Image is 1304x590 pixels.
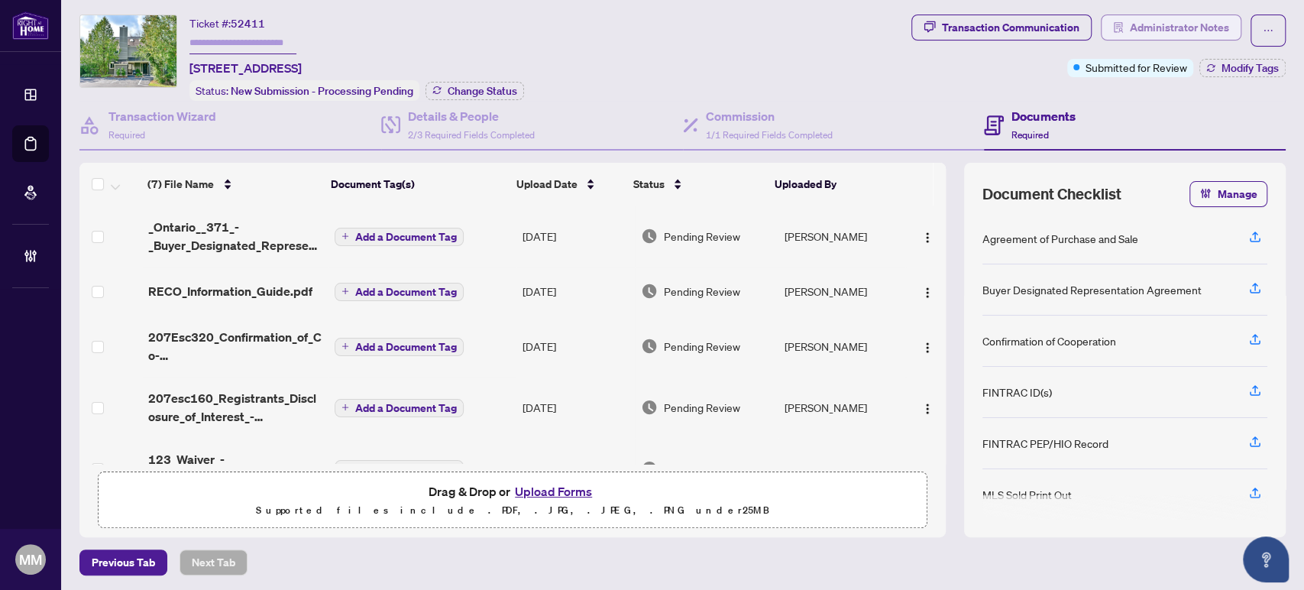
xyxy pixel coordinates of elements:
span: 123_Waiver_-_Agreement_of_Purchase_and_Sale__Buyer__A_-_PropTx-[PERSON_NAME] 1.pdf [148,450,322,487]
button: Add a Document Tag [335,338,464,356]
button: Manage [1189,181,1267,207]
button: Logo [915,456,940,481]
p: Supported files include .PDF, .JPG, .JPEG, .PNG under 25 MB [108,501,917,520]
button: Add a Document Tag [335,228,464,246]
div: Transaction Communication [942,15,1079,40]
button: Change Status [425,82,524,100]
span: plus [341,232,349,240]
span: 207esc160_Registrants_Disclosure_of_Interest_-_Acquisition_of_Property_-_PropTx-[PERSON_NAME] 1.pdf [148,389,322,426]
span: Administrator Notes [1130,15,1229,40]
button: Modify Tags [1199,59,1286,77]
img: Logo [921,232,934,244]
img: Logo [921,287,934,299]
td: [PERSON_NAME] [778,316,905,377]
span: Add a Document Tag [355,403,457,413]
span: Submitted for Review [1086,59,1187,76]
td: [PERSON_NAME] [778,438,905,499]
button: Logo [915,395,940,420]
img: Document Status [641,228,658,245]
span: Add a Document Tag [355,287,457,297]
div: Ticket #: [189,15,265,32]
button: Administrator Notes [1101,15,1241,41]
button: Add a Document Tag [335,281,464,301]
img: Document Status [641,399,658,416]
button: Logo [915,279,940,303]
span: Status [633,176,664,193]
button: Add a Document Tag [335,226,464,246]
h4: Documents [1011,107,1075,125]
span: Drag & Drop orUpload FormsSupported files include .PDF, .JPG, .JPEG, .PNG under25MB [99,472,927,529]
span: 2/3 Required Fields Completed [408,129,535,141]
td: [DATE] [516,377,635,438]
span: Pending Review [664,283,740,300]
button: Add a Document Tag [335,399,464,417]
span: [STREET_ADDRESS] [189,59,302,77]
td: [DATE] [516,206,635,267]
div: Buyer Designated Representation Agreement [982,281,1202,298]
div: MLS Sold Print Out [982,486,1072,503]
img: Document Status [641,338,658,355]
span: Pending Review [664,399,740,416]
th: Upload Date [510,163,626,206]
button: Add a Document Tag [335,283,464,301]
button: Logo [915,224,940,248]
span: 52411 [231,17,265,31]
th: Uploaded By [768,163,894,206]
img: Logo [921,342,934,354]
span: Required [108,129,145,141]
h4: Details & People [408,107,535,125]
span: MM [19,549,42,570]
div: Confirmation of Cooperation [982,332,1116,349]
button: Upload Forms [510,481,597,501]
td: [PERSON_NAME] [778,267,905,316]
span: Add a Document Tag [355,232,457,242]
img: IMG-S12352340_1.jpg [80,15,176,87]
th: Status [626,163,768,206]
span: Add a Document Tag [355,464,457,475]
div: Agreement of Purchase and Sale [982,230,1138,247]
span: RECO_Information_Guide.pdf [148,282,312,300]
h4: Commission [706,107,833,125]
img: logo [12,11,49,40]
button: Add a Document Tag [335,336,464,356]
span: plus [341,287,349,295]
span: plus [341,404,349,411]
span: plus [341,342,349,350]
td: [PERSON_NAME] [778,377,905,438]
button: Next Tab [180,549,248,575]
span: New Submission - Processing Pending [231,84,413,98]
span: Change Status [448,86,517,96]
img: Logo [921,403,934,415]
span: Previous Tab [92,550,155,575]
button: Previous Tab [79,549,167,575]
span: Upload Date [516,176,577,193]
td: [DATE] [516,267,635,316]
span: Pending Review [664,228,740,245]
span: solution [1113,22,1124,33]
span: (7) File Name [147,176,214,193]
h4: Transaction Wizard [108,107,216,125]
td: [PERSON_NAME] [778,206,905,267]
span: Pending Review [664,338,740,355]
th: (7) File Name [141,163,325,206]
button: Add a Document Tag [335,459,464,478]
span: _Ontario__371_-_Buyer_Designated_Representation_Agreement_-_Authority_for_Purchase_or_Lease.pdf [148,218,322,254]
div: FINTRAC PEP/HIO Record [982,435,1108,452]
td: [DATE] [516,316,635,377]
div: Status: [189,80,419,101]
button: Add a Document Tag [335,397,464,417]
span: 1/1 Required Fields Completed [706,129,833,141]
button: Open asap [1243,537,1289,582]
button: Logo [915,334,940,358]
th: Document Tag(s) [325,163,510,206]
span: Required [1011,129,1048,141]
span: Pending Review [664,460,740,477]
img: Document Status [641,460,658,477]
span: Document Checklist [982,183,1121,205]
span: Add a Document Tag [355,342,457,352]
span: Manage [1218,182,1257,206]
div: FINTRAC ID(s) [982,384,1052,400]
span: ellipsis [1263,25,1273,36]
button: Add a Document Tag [335,460,464,478]
td: [DATE] [516,438,635,499]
